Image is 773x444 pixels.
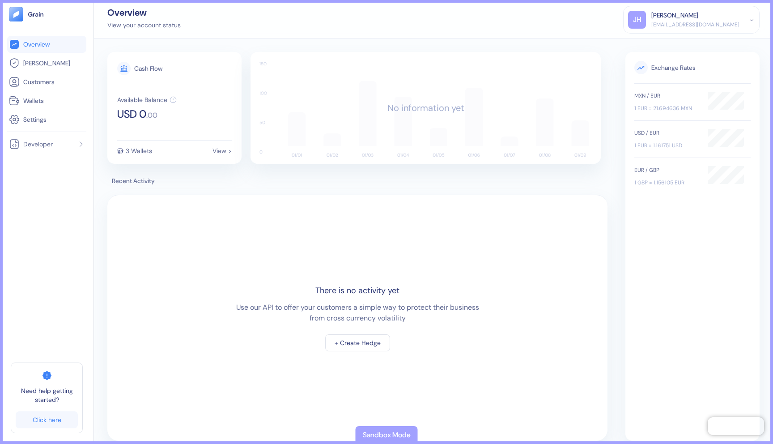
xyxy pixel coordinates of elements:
div: 1 EUR = 1.161751 USD [634,141,699,149]
div: [EMAIL_ADDRESS][DOMAIN_NAME] [651,21,739,29]
span: Developer [23,140,53,149]
div: JH [628,11,646,29]
img: logo-tablet-V2.svg [9,7,23,21]
div: 1 EUR = 21.694636 MXN [634,104,699,112]
div: + Create Hedge [335,340,381,346]
a: Click here [16,411,78,428]
span: Settings [23,115,47,124]
div: There is no activity yet [315,285,399,297]
div: Sandbox Mode [363,430,411,440]
span: [PERSON_NAME] [23,59,70,68]
button: + Create Hedge [325,334,390,351]
div: View > [212,148,232,154]
span: USD 0 [117,109,146,120]
div: Overview [107,8,181,17]
div: EUR / GBP [634,166,699,174]
a: [PERSON_NAME] [9,58,85,68]
span: Wallets [23,96,44,105]
div: Use our API to offer your customers a simple way to protect their business from cross currency vo... [234,302,480,324]
a: Settings [9,114,85,125]
a: Customers [9,77,85,87]
span: Customers [23,77,55,86]
a: Overview [9,39,85,50]
button: Available Balance [117,96,177,103]
span: . 00 [146,112,157,119]
iframe: Chatra live chat [708,417,764,435]
span: Exchange Rates [634,61,751,74]
div: Cash Flow [134,65,162,72]
div: 3 Wallets [126,148,152,154]
div: USD / EUR [634,129,699,137]
span: Overview [23,40,50,49]
div: 1 GBP = 1.156105 EUR [634,179,699,187]
a: Wallets [9,95,85,106]
div: MXN / EUR [634,92,699,100]
div: View your account status [107,21,181,30]
div: Available Balance [117,97,167,103]
div: [PERSON_NAME] [651,11,698,20]
span: Recent Activity [107,176,607,186]
div: No information yet [387,101,464,115]
img: logo [28,11,44,17]
span: Need help getting started? [16,386,78,404]
div: Click here [33,417,61,423]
